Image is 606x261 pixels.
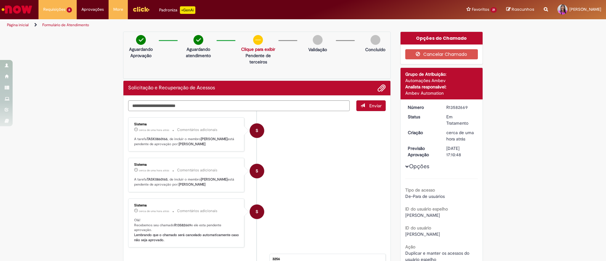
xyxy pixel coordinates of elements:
[490,7,497,13] span: 21
[134,177,239,187] p: A tarefa , de incluir o membro está pendente de aprovação por:
[250,164,264,178] div: System
[405,193,445,199] span: De-Para de usuários
[126,46,156,59] p: Aguardando Aprovação
[272,257,382,261] div: 3256
[134,218,239,243] p: Olá! Recebemos seu chamado e ele esta pendente aprovação.
[177,208,217,214] small: Comentários adicionais
[134,163,239,167] div: Sistema
[446,129,476,142] div: 30/09/2025 16:10:47
[506,7,534,13] a: Rascunhos
[446,130,474,142] span: cerca de uma hora atrás
[67,7,72,13] span: 6
[403,145,442,158] dt: Previsão Aprovação
[113,6,123,13] span: More
[403,114,442,120] dt: Status
[128,100,350,111] textarea: Digite sua mensagem aqui...
[139,128,169,132] span: cerca de uma hora atrás
[250,123,264,138] div: System
[139,209,169,213] time: 30/09/2025 16:10:59
[193,35,203,45] img: check-circle-green.png
[179,142,205,146] b: [PERSON_NAME]
[405,225,431,231] b: ID do usuário
[139,169,169,172] span: cerca de uma hora atrás
[134,122,239,126] div: Sistema
[405,206,448,212] b: ID do usuário espelho
[147,177,168,182] b: TASK0860165
[183,46,213,59] p: Aguardando atendimento
[159,6,195,14] div: Padroniza
[401,32,483,44] div: Opções do Chamado
[308,46,327,53] p: Validação
[512,6,534,12] span: Rascunhos
[313,35,323,45] img: img-circle-grey.png
[405,71,478,77] div: Grupo de Atribuição:
[177,127,217,133] small: Comentários adicionais
[43,6,65,13] span: Requisições
[405,212,440,218] span: [PERSON_NAME]
[405,84,478,90] div: Analista responsável:
[377,84,386,92] button: Adicionar anexos
[405,49,478,59] button: Cancelar Chamado
[139,169,169,172] time: 30/09/2025 16:11:15
[241,46,275,52] a: Clique para exibir
[371,35,380,45] img: img-circle-grey.png
[128,85,215,91] h2: Solicitação e Recuperação de Acessos Histórico de tíquete
[201,177,228,182] b: [PERSON_NAME]
[139,209,169,213] span: cerca de uma hora atrás
[250,205,264,219] div: System
[134,137,239,146] p: A tarefa , de incluir o membro está pendente de aprovação por:
[177,168,217,173] small: Comentários adicionais
[446,114,476,126] div: Em Tratamento
[180,6,195,14] p: +GenAi
[134,204,239,207] div: Sistema
[369,103,382,109] span: Enviar
[403,104,442,110] dt: Número
[201,137,228,141] b: [PERSON_NAME]
[136,35,146,45] img: check-circle-green.png
[446,145,476,158] div: [DATE] 17:10:48
[179,182,205,187] b: [PERSON_NAME]
[569,7,601,12] span: [PERSON_NAME]
[139,128,169,132] time: 30/09/2025 16:11:16
[472,6,489,13] span: Favoritos
[81,6,104,13] span: Aprovações
[446,130,474,142] time: 30/09/2025 16:10:47
[365,46,385,53] p: Concluído
[133,4,150,14] img: click_logo_yellow_360x200.png
[403,129,442,136] dt: Criação
[405,231,440,237] span: [PERSON_NAME]
[405,90,478,96] div: Ambev Automation
[253,35,263,45] img: circle-minus.png
[174,223,191,228] b: R13582669
[134,233,240,242] b: Lembrando que o chamado será cancelado automaticamente caso não seja aprovado.
[256,163,258,179] span: S
[7,22,29,27] a: Página inicial
[42,22,89,27] a: Formulário de Atendimento
[256,204,258,219] span: S
[147,137,168,141] b: TASK0860166
[241,52,275,65] p: Pendente de terceiros
[1,3,33,16] img: ServiceNow
[405,244,415,250] b: Ação
[446,104,476,110] div: R13582669
[405,187,435,193] b: Tipo de acesso
[5,19,399,31] ul: Trilhas de página
[356,100,386,111] button: Enviar
[405,77,478,84] div: Automações Ambev
[256,123,258,138] span: S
